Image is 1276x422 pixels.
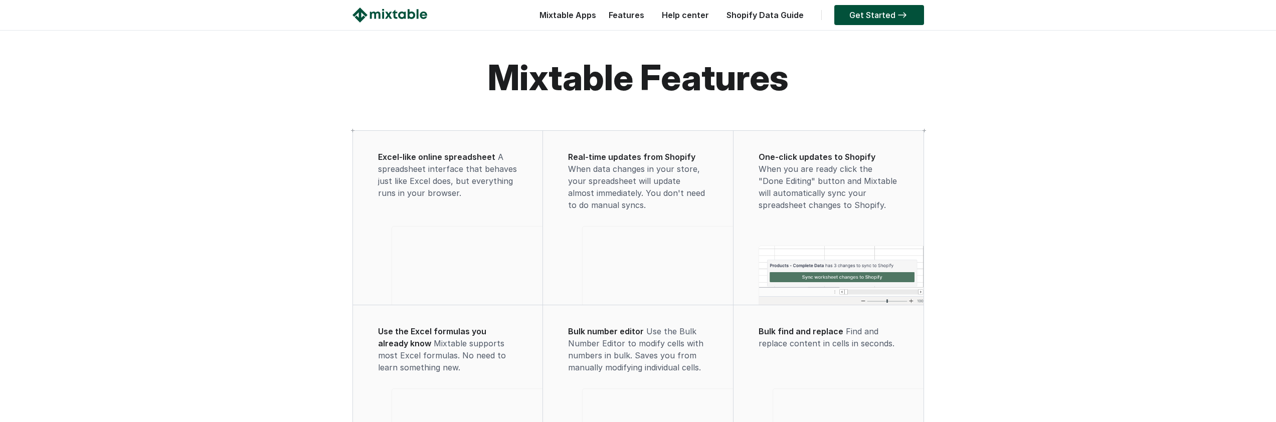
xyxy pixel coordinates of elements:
[352,30,924,130] h1: Mixtable features
[834,5,924,25] a: Get Started
[378,326,486,348] span: Use the Excel formulas you already know
[568,152,695,162] span: Real-time updates from Shopify
[759,152,875,162] span: One-click updates to Shopify
[568,164,705,210] span: When data changes in your store, your spreadsheet will update almost immediately. You don't need ...
[568,326,644,336] span: Bulk number editor
[895,12,909,18] img: arrow-right.svg
[721,10,809,20] a: Shopify Data Guide
[759,164,897,210] span: When you are ready click the "Done Editing" button and Mixtable will automatically sync your spre...
[759,246,924,305] img: One-click updates to Shopify
[759,326,843,336] span: Bulk find and replace
[352,8,427,23] img: Mixtable logo
[378,338,506,372] span: Mixtable supports most Excel formulas. No need to learn something new.
[534,8,596,28] div: Mixtable Apps
[657,10,714,20] a: Help center
[378,152,495,162] span: Excel-like online spreadsheet
[604,10,649,20] a: Features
